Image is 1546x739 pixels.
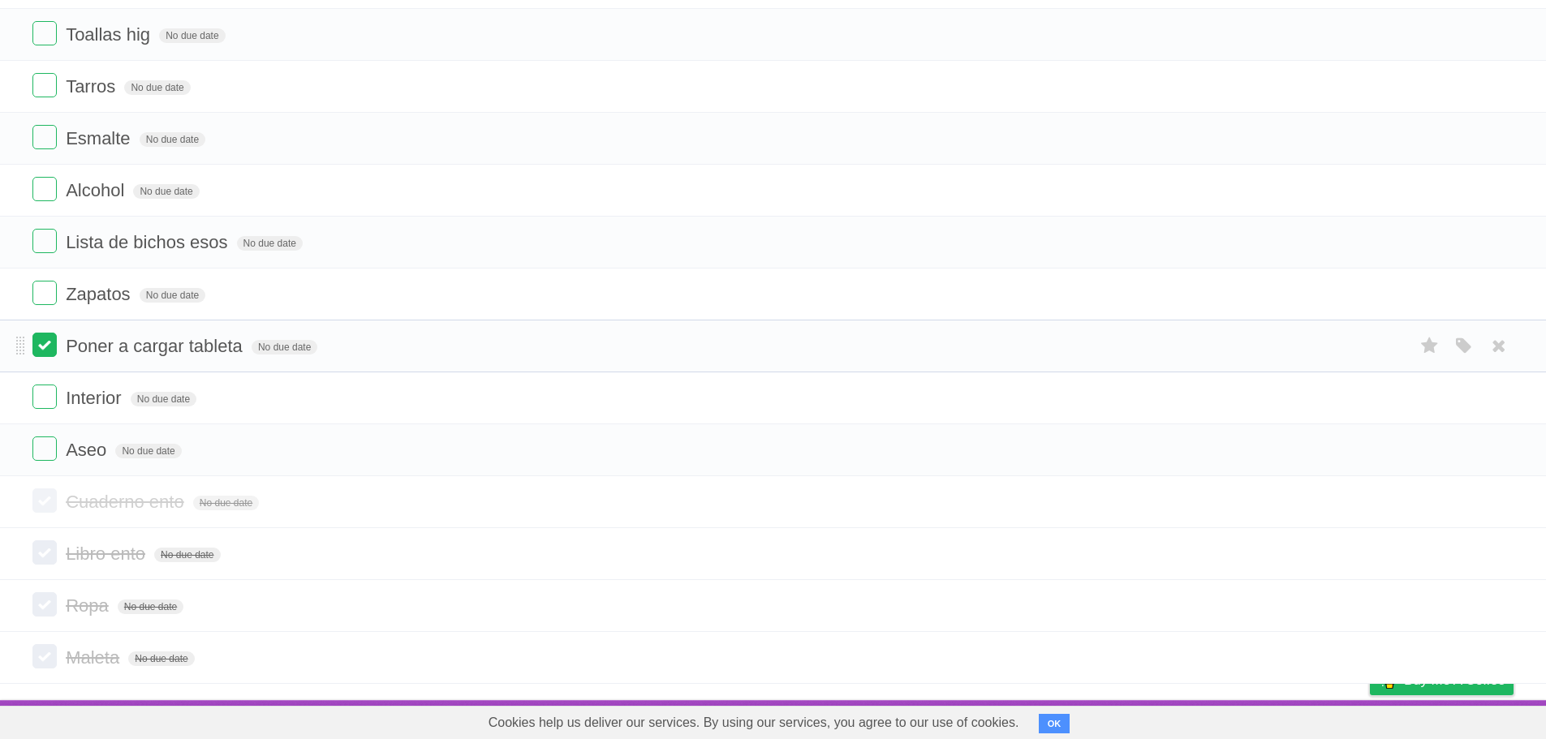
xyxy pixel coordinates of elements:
span: Zapatos [66,284,135,304]
span: Ropa [66,595,113,616]
label: Done [32,644,57,668]
span: No due date [193,496,259,510]
span: Libro ento [66,544,149,564]
span: No due date [133,184,199,199]
span: No due date [131,392,196,406]
label: Done [32,21,57,45]
label: Done [32,436,57,461]
span: No due date [140,132,205,147]
span: No due date [154,548,220,562]
a: Terms [1294,704,1329,735]
button: OK [1039,714,1070,733]
a: About [1154,704,1188,735]
a: Privacy [1349,704,1391,735]
span: Aseo [66,440,110,460]
span: No due date [128,651,194,666]
label: Star task [1415,333,1445,359]
label: Done [32,125,57,149]
span: Interior [66,388,125,408]
label: Done [32,73,57,97]
label: Done [32,488,57,513]
span: No due date [115,444,181,458]
span: Maleta [66,647,123,668]
label: Done [32,177,57,201]
label: Done [32,229,57,253]
span: Alcohol [66,180,128,200]
a: Developers [1208,704,1273,735]
label: Done [32,281,57,305]
span: Buy me a coffee [1404,666,1505,694]
label: Done [32,385,57,409]
span: No due date [118,599,183,614]
span: Cuaderno ento [66,492,188,512]
span: Cookies help us deliver our services. By using our services, you agree to our use of cookies. [472,707,1036,739]
label: Done [32,540,57,565]
span: Tarros [66,76,119,97]
span: No due date [140,288,205,303]
a: Suggest a feature [1411,704,1514,735]
label: Done [32,333,57,357]
span: No due date [159,28,225,43]
span: Lista de bichos esos [66,232,231,252]
span: Esmalte [66,128,134,148]
span: Poner a cargar tableta [66,336,247,356]
span: No due date [237,236,303,251]
span: No due date [252,340,317,354]
label: Done [32,592,57,617]
span: Toallas hig [66,24,154,45]
span: No due date [124,80,190,95]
